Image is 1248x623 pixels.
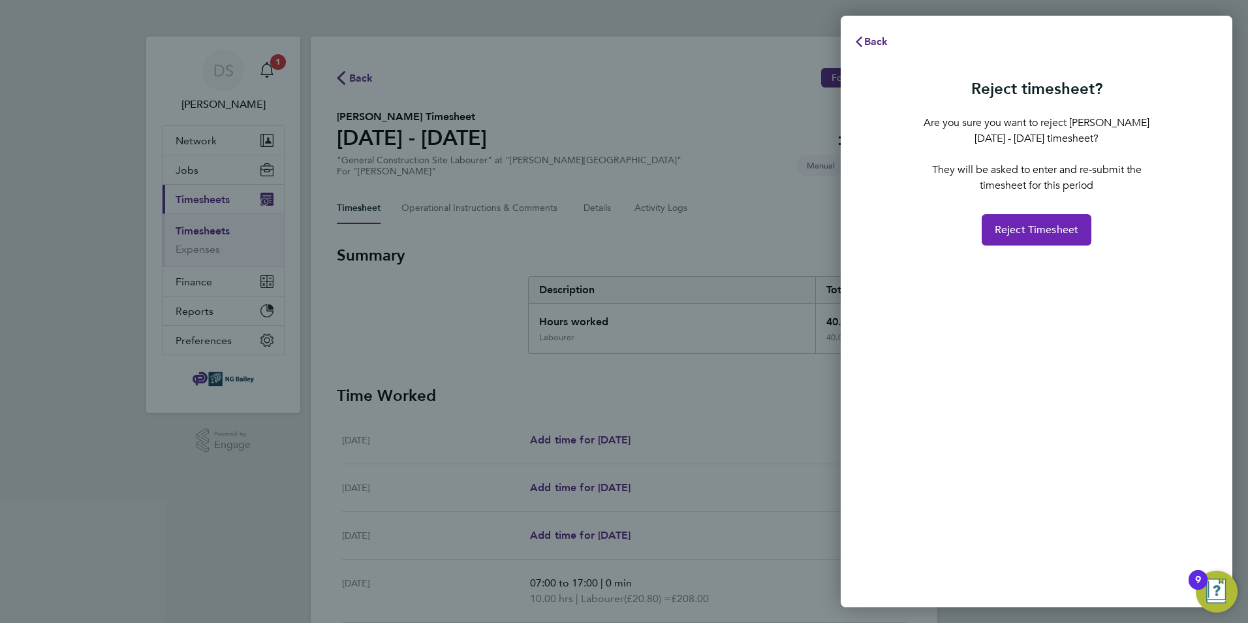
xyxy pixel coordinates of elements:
button: Reject Timesheet [982,214,1092,246]
p: They will be asked to enter and re-submit the timesheet for this period [922,162,1151,193]
div: 9 [1195,580,1201,597]
span: Reject Timesheet [995,223,1079,236]
button: Open Resource Center, 9 new notifications [1196,571,1238,613]
span: Back [864,35,888,48]
h3: Reject timesheet? [922,78,1151,99]
p: Are you sure you want to reject [PERSON_NAME] [DATE] - [DATE] timesheet? [922,115,1151,146]
button: Back [841,29,901,55]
